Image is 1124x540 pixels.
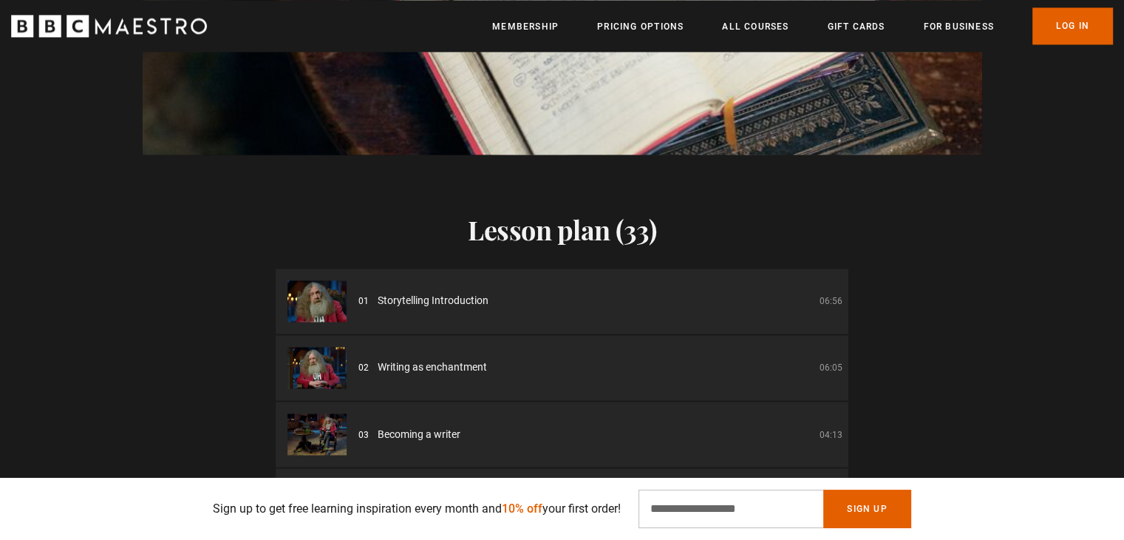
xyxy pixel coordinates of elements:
[820,428,842,441] p: 04:13
[378,360,487,375] span: Writing as enchantment
[378,426,460,442] span: Becoming a writer
[358,294,369,308] p: 01
[597,19,684,34] a: Pricing Options
[827,19,885,34] a: Gift Cards
[213,500,621,518] p: Sign up to get free learning inspiration every month and your first order!
[1032,7,1113,44] a: Log In
[722,19,788,34] a: All Courses
[492,19,559,34] a: Membership
[823,490,910,528] button: Sign Up
[358,361,369,374] p: 02
[502,502,542,516] span: 10% off
[11,15,207,37] svg: BBC Maestro
[378,293,488,308] span: Storytelling Introduction
[358,428,369,441] p: 03
[276,214,848,245] h2: Lesson plan (33)
[820,294,842,308] p: 06:56
[492,7,1113,44] nav: Primary
[923,19,993,34] a: For business
[820,361,842,374] p: 06:05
